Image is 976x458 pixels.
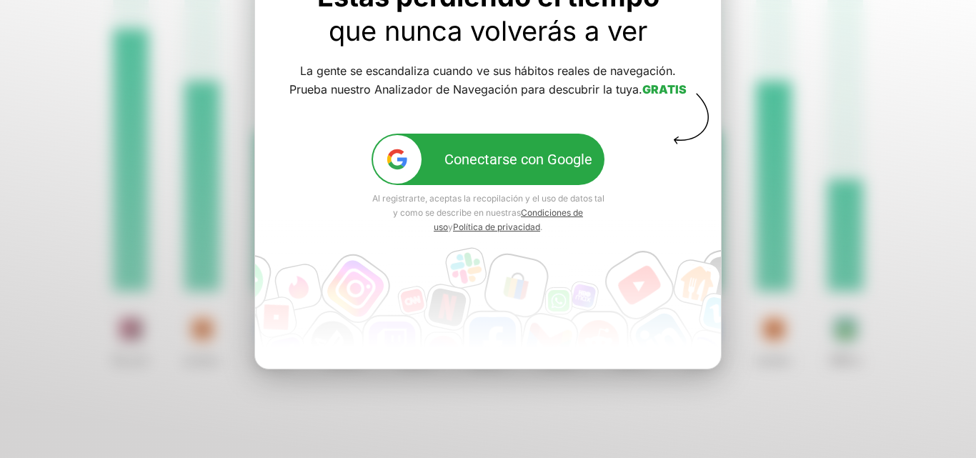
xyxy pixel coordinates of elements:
font: . [540,221,542,232]
font: Al registrarte, aceptas la recopilación y el uso de datos tal y como se describe en nuestras [372,193,604,218]
font: Prueba nuestro Analizador de Navegación para descubrir la tuya. [289,82,642,96]
a: Condiciones de uso [434,207,583,232]
font: Conectarse con Google [444,151,592,168]
img: google-ic [385,147,409,171]
font: y [448,221,453,232]
a: Política de privacidad [453,221,540,232]
font: GRATIS [642,82,687,96]
font: que nunca volverás a ver [329,14,647,47]
button: google-icConectarse con Google [372,134,604,185]
font: La gente se escandaliza cuando ve sus hábitos reales de navegación. [300,64,676,78]
img: vector-arrow-block.svg [668,93,714,144]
